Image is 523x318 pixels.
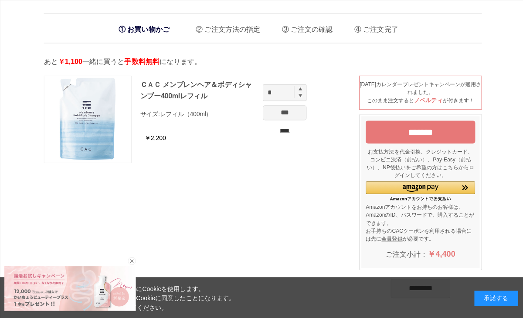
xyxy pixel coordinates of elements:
span: 手数料無料 [124,57,159,65]
a: 会員登録 [380,234,401,241]
span: ノベルティ [412,97,441,103]
p: あと 一緒に買うと になります。 [44,56,479,67]
img: spinplus.gif [297,87,301,90]
div: ご注文小計： [364,244,473,262]
p: お支払方法を代金引換、クレジットカード、コンビニ決済（前払い）、Pay-Easy（前払い）、NP後払いをご希望の方はこちらからログインしてください。 [364,147,473,178]
p: Amazonアカウントをお持ちのお客様は、AmazonのID、パスワードで、購入することができます。 お手持ちのCACクーポンを利用される場合には先に が必要です。 [364,202,473,241]
div: Amazon Pay - Amazonアカウントをお使いください [364,181,473,200]
div: 承諾する [472,289,516,305]
img: ＣＡＣ メンブレンヘア＆ボディシャンプー400mlレフィル [44,76,130,162]
li: ご注文完了 [346,18,396,36]
p: サイズ: [139,110,257,118]
img: spinminus.gif [297,93,301,97]
span: ￥1,100 [58,57,82,65]
a: ＣＡＣ メンブレンヘア＆ボディシャンプー400mlレフィル [139,80,251,99]
li: ご注文の確認 [274,18,331,36]
li: お買い物かご [114,20,173,38]
span: レフィル（400ml） [159,110,211,117]
div: [DATE]カレンダープレゼントキャンペーンが適用されました。 このまま注文すると が付きます！ [357,75,479,109]
span: ￥4,400 [425,248,453,257]
li: ご注文方法の指定 [188,18,259,36]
